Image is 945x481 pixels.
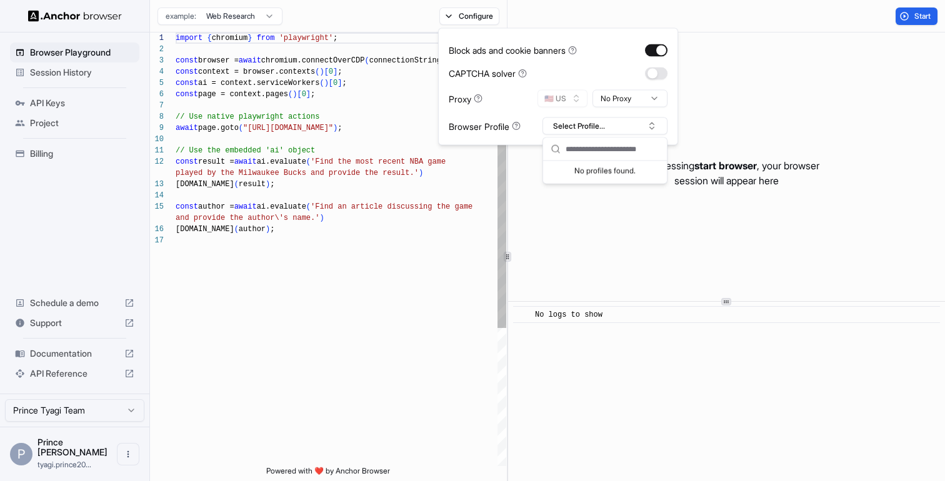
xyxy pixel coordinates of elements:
[198,67,315,76] span: context = browser.contexts
[333,79,337,87] span: 0
[150,235,164,246] div: 17
[306,90,311,99] span: ]
[592,90,667,107] button: No Proxy
[176,214,319,222] span: and provide the author\'s name.'
[150,44,164,55] div: 2
[10,93,139,113] div: API Keys
[150,77,164,89] div: 5
[333,124,337,132] span: )
[176,225,234,234] span: [DOMAIN_NAME]
[333,34,337,42] span: ;
[10,113,139,133] div: Project
[292,90,297,99] span: )
[337,67,342,76] span: ;
[176,79,198,87] span: const
[243,124,333,132] span: "[URL][DOMAIN_NAME]"
[257,157,306,166] span: ai.evaluate
[150,179,164,190] div: 13
[542,117,667,135] button: Select Profile...
[449,92,482,105] div: Proxy
[30,66,134,79] span: Session History
[10,62,139,82] div: Session History
[266,466,390,481] span: Powered with ❤️ by Anchor Browser
[234,180,239,189] span: (
[150,32,164,44] div: 1
[247,34,252,42] span: }
[694,159,757,172] span: start browser
[311,90,315,99] span: ;
[633,158,819,188] p: After pressing , your browser session will appear here
[288,90,292,99] span: (
[30,46,134,59] span: Browser Playground
[176,56,198,65] span: const
[419,169,423,177] span: )
[10,293,139,313] div: Schedule a demo
[449,67,527,80] div: CAPTCHA solver
[176,90,198,99] span: const
[342,79,346,87] span: ;
[37,437,107,457] span: Prince Tyagi
[198,124,239,132] span: page.goto
[239,225,266,234] span: author
[439,7,500,25] button: Configure
[10,344,139,364] div: Documentation
[311,202,472,211] span: 'Find an article discussing the game
[401,169,419,177] span: lt.'
[176,157,198,166] span: const
[333,67,337,76] span: ]
[324,67,329,76] span: [
[315,67,319,76] span: (
[319,67,324,76] span: )
[329,79,333,87] span: [
[257,202,306,211] span: ai.evaluate
[449,119,521,132] div: Browser Profile
[306,202,311,211] span: (
[266,225,270,234] span: )
[257,34,275,42] span: from
[364,56,369,65] span: (
[166,11,196,21] span: example:
[297,90,301,99] span: [
[261,56,365,65] span: chromium.connectOverCDP
[306,157,311,166] span: (
[207,34,211,42] span: {
[150,156,164,167] div: 12
[329,67,333,76] span: 0
[30,367,119,380] span: API Reference
[10,443,32,465] div: P
[150,89,164,100] div: 6
[176,67,198,76] span: const
[10,364,139,384] div: API Reference
[176,124,198,132] span: await
[270,225,274,234] span: ;
[10,144,139,164] div: Billing
[10,313,139,333] div: Support
[176,169,401,177] span: played by the Milwaukee Bucks and provide the resu
[176,34,202,42] span: import
[234,157,257,166] span: await
[30,297,119,309] span: Schedule a demo
[150,100,164,111] div: 7
[270,180,274,189] span: ;
[198,202,234,211] span: author =
[319,214,324,222] span: )
[324,79,329,87] span: )
[30,317,119,329] span: Support
[150,122,164,134] div: 9
[37,460,91,469] span: tyagi.prince2010@gmail.com
[279,34,333,42] span: 'playwright'
[150,55,164,66] div: 3
[28,10,122,22] img: Anchor Logo
[150,134,164,145] div: 10
[150,190,164,201] div: 14
[535,310,602,319] span: No logs to show
[239,124,243,132] span: (
[896,7,937,25] button: Start
[176,202,198,211] span: const
[10,42,139,62] div: Browser Playground
[914,11,932,21] span: Start
[337,79,342,87] span: ]
[543,161,667,179] div: No profiles found.
[519,309,526,321] span: ​
[176,180,234,189] span: [DOMAIN_NAME]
